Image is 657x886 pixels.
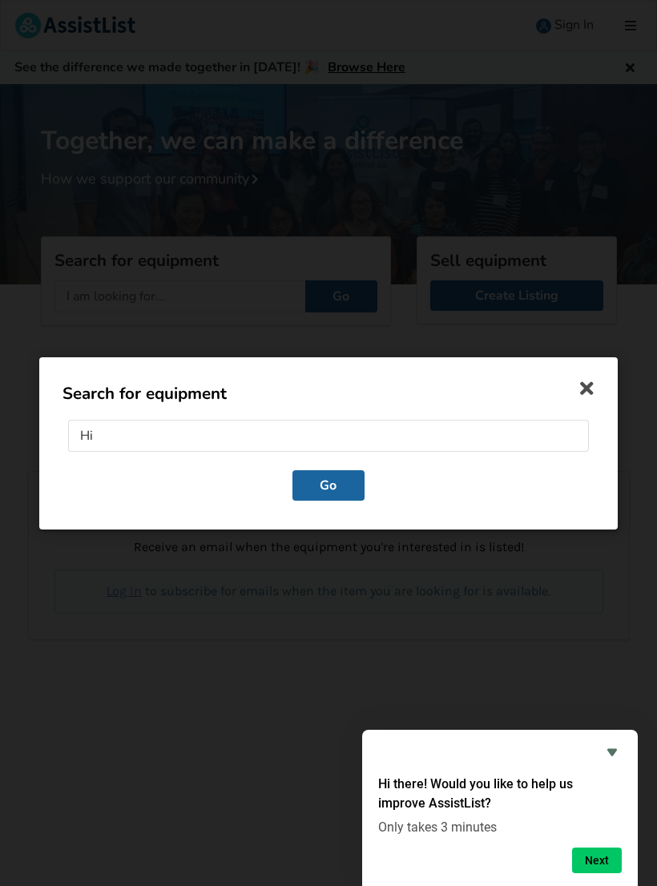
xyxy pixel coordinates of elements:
button: Next question [572,848,622,873]
button: Hide survey [603,743,622,762]
input: Search for equipment [68,420,589,452]
h3: Search for equipment [49,383,608,404]
div: Hi there! Would you like to help us improve AssistList? [378,743,622,873]
button: Go [292,469,365,500]
h2: Hi there! Would you like to help us improve AssistList? [378,775,622,813]
p: Only takes 3 minutes [378,820,622,835]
